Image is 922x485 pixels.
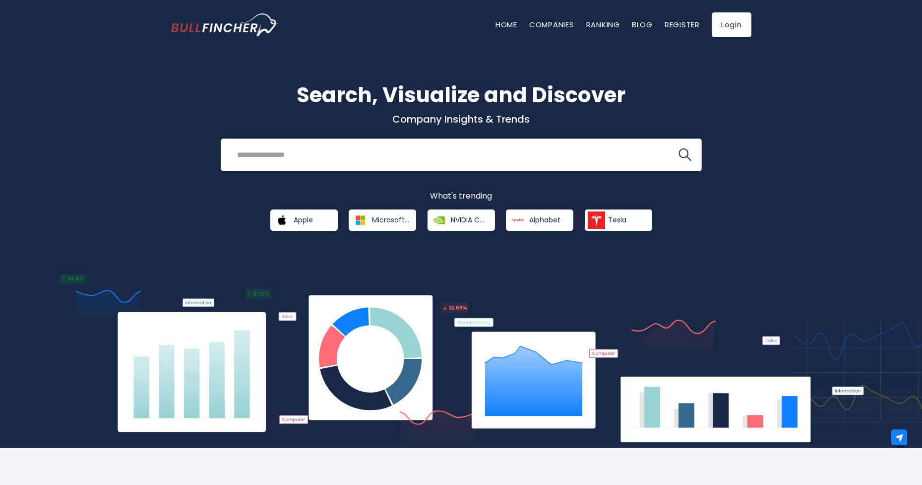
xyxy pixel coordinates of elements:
[451,215,488,224] span: NVIDIA Corporation
[171,13,278,36] a: Go to homepage
[171,191,751,202] p: What's trending
[712,12,751,37] a: Login
[665,19,700,30] a: Register
[372,215,409,224] span: Microsoft Corporation
[632,19,653,30] a: Blog
[171,113,751,126] p: Company Insights & Trends
[586,19,620,30] a: Ranking
[349,209,416,231] a: Microsoft Corporation
[608,215,626,224] span: Tesla
[506,209,573,231] a: Alphabet
[585,209,652,231] a: Tesla
[529,215,560,224] span: Alphabet
[678,148,691,161] img: search icon
[171,13,278,36] img: Bullfincher logo
[270,209,338,231] a: Apple
[294,215,313,224] span: Apple
[495,19,517,30] a: Home
[428,209,495,231] a: NVIDIA Corporation
[529,19,574,30] a: Companies
[171,79,751,111] h1: Search, Visualize and Discover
